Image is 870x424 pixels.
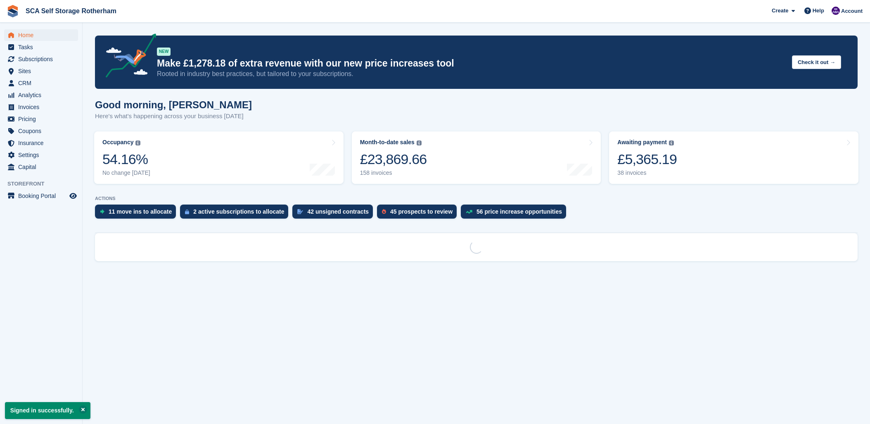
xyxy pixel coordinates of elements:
img: icon-info-grey-7440780725fd019a000dd9b08b2336e03edf1995a4989e88bcd33f0948082b44.svg [135,141,140,145]
div: 2 active subscriptions to allocate [193,208,284,215]
a: menu [4,161,78,173]
span: Create [772,7,788,15]
img: active_subscription_to_allocate_icon-d502201f5373d7db506a760aba3b589e785aa758c864c3986d89f69b8ff3... [185,209,189,214]
a: 56 price increase opportunities [461,205,570,223]
span: Home [18,29,68,41]
img: icon-info-grey-7440780725fd019a000dd9b08b2336e03edf1995a4989e88bcd33f0948082b44.svg [417,141,422,145]
p: Rooted in industry best practices, but tailored to your subscriptions. [157,69,785,79]
img: move_ins_to_allocate_icon-fdf77a2bb77ea45bf5b3d319d69a93e2d87916cf1d5bf7949dd705db3b84f3ca.svg [100,209,104,214]
span: Capital [18,161,68,173]
a: Awaiting payment £5,365.19 38 invoices [609,131,858,184]
a: menu [4,65,78,77]
span: Tasks [18,41,68,53]
div: NEW [157,48,171,56]
img: contract_signature_icon-13c848040528278c33f63329250d36e43548de30e8caae1d1a13099fd9432cc5.svg [297,209,303,214]
div: Awaiting payment [617,139,667,146]
img: stora-icon-8386f47178a22dfd0bd8f6a31ec36ba5ce8667c1dd55bd0f319d3a0aa187defe.svg [7,5,19,17]
a: 42 unsigned contracts [292,205,377,223]
a: menu [4,190,78,202]
a: menu [4,113,78,125]
a: menu [4,125,78,137]
p: Signed in successfully. [5,402,90,419]
p: ACTIONS [95,196,858,201]
a: menu [4,41,78,53]
img: price_increase_opportunities-93ffe204e8149a01c8c9dc8f82e8f89637d9d84a8eef4429ea346261dce0b2c0.svg [466,210,472,214]
img: price-adjustments-announcement-icon-8257ccfd72463d97f412b2fc003d46551f7dbcb40ab6d574587a9cd5c0d94... [99,33,156,81]
a: menu [4,101,78,113]
a: menu [4,77,78,89]
div: Month-to-date sales [360,139,415,146]
a: menu [4,29,78,41]
div: 11 move ins to allocate [109,208,172,215]
span: Coupons [18,125,68,137]
button: Check it out → [792,55,841,69]
span: Subscriptions [18,53,68,65]
a: Occupancy 54.16% No change [DATE] [94,131,344,184]
img: icon-info-grey-7440780725fd019a000dd9b08b2336e03edf1995a4989e88bcd33f0948082b44.svg [669,141,674,145]
a: 2 active subscriptions to allocate [180,205,292,223]
span: Settings [18,149,68,161]
p: Here's what's happening across your business [DATE] [95,112,252,121]
div: 158 invoices [360,169,427,176]
div: £5,365.19 [617,151,677,168]
a: menu [4,149,78,161]
span: Invoices [18,101,68,113]
img: prospect-51fa495bee0391a8d652442698ab0144808aea92771e9ea1ae160a38d050c398.svg [382,209,386,214]
span: CRM [18,77,68,89]
span: Storefront [7,180,82,188]
a: Month-to-date sales £23,869.66 158 invoices [352,131,601,184]
img: Kelly Neesham [832,7,840,15]
div: 45 prospects to review [390,208,453,215]
div: 56 price increase opportunities [476,208,562,215]
div: 54.16% [102,151,150,168]
span: Pricing [18,113,68,125]
span: Insurance [18,137,68,149]
a: SCA Self Storage Rotherham [22,4,120,18]
p: Make £1,278.18 of extra revenue with our new price increases tool [157,57,785,69]
div: £23,869.66 [360,151,427,168]
a: Preview store [68,191,78,201]
div: 42 unsigned contracts [307,208,369,215]
span: Booking Portal [18,190,68,202]
div: 38 invoices [617,169,677,176]
a: menu [4,89,78,101]
span: Analytics [18,89,68,101]
div: Occupancy [102,139,133,146]
a: menu [4,53,78,65]
div: No change [DATE] [102,169,150,176]
span: Sites [18,65,68,77]
h1: Good morning, [PERSON_NAME] [95,99,252,110]
a: 45 prospects to review [377,205,461,223]
span: Account [841,7,863,15]
a: 11 move ins to allocate [95,205,180,223]
a: menu [4,137,78,149]
span: Help [813,7,824,15]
